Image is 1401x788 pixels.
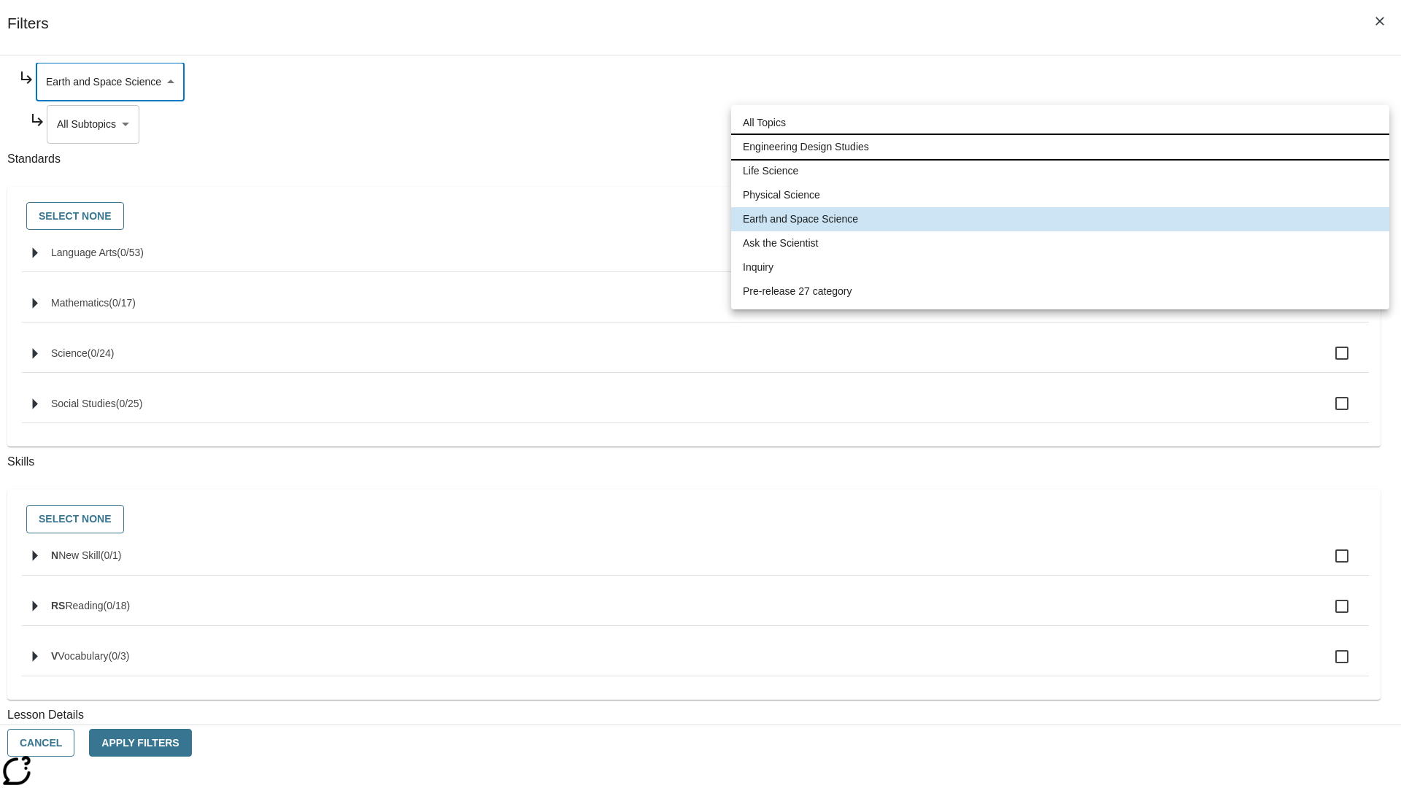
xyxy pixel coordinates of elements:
li: Earth and Space Science [731,207,1389,231]
li: Engineering Design Studies [731,135,1389,159]
li: Physical Science [731,183,1389,207]
li: Pre-release 27 category [731,279,1389,304]
li: All Topics [731,111,1389,135]
li: Inquiry [731,255,1389,279]
li: Ask the Scientist [731,231,1389,255]
li: Life Science [731,159,1389,183]
ul: Select a topic [731,105,1389,309]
